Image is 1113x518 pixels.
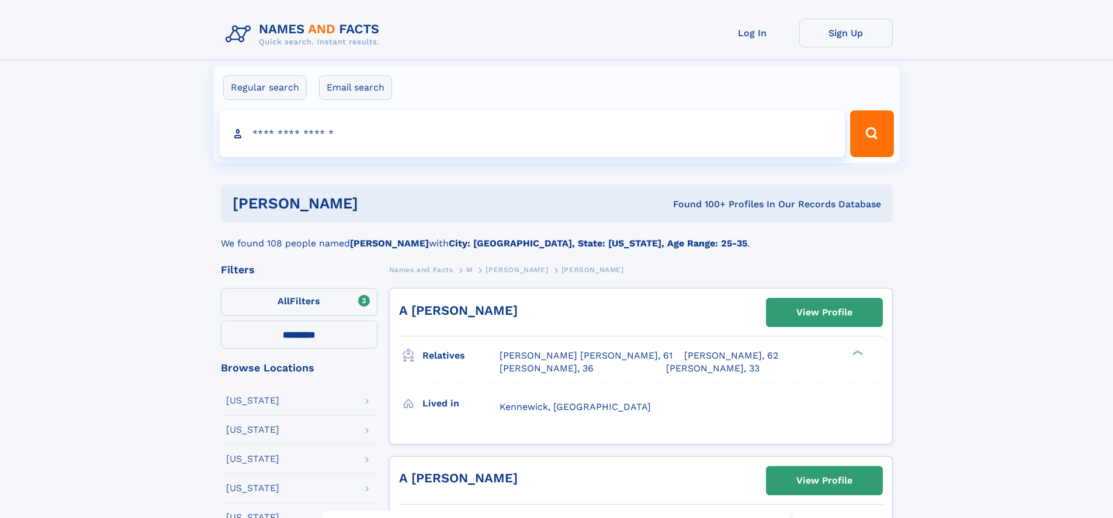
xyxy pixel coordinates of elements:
[466,262,473,277] a: M
[500,401,651,412] span: Kennewick, [GEOGRAPHIC_DATA]
[221,19,389,50] img: Logo Names and Facts
[221,363,377,373] div: Browse Locations
[767,298,882,326] a: View Profile
[221,265,377,275] div: Filters
[389,262,453,277] a: Names and Facts
[233,196,516,211] h1: [PERSON_NAME]
[226,396,279,405] div: [US_STATE]
[850,110,893,157] button: Search Button
[767,467,882,495] a: View Profile
[226,425,279,434] div: [US_STATE]
[466,266,473,274] span: M
[399,303,518,318] a: A [PERSON_NAME]
[226,484,279,493] div: [US_STATE]
[850,349,864,357] div: ❯
[486,266,548,274] span: [PERSON_NAME]
[278,295,290,307] span: All
[220,110,845,157] input: search input
[796,467,852,494] div: View Profile
[422,346,500,366] h3: Relatives
[684,349,778,362] a: [PERSON_NAME], 62
[799,19,893,47] a: Sign Up
[223,75,307,100] label: Regular search
[500,362,594,375] a: [PERSON_NAME], 36
[796,299,852,326] div: View Profile
[221,288,377,316] label: Filters
[221,223,893,251] div: We found 108 people named with .
[422,394,500,413] h3: Lived in
[486,262,548,277] a: [PERSON_NAME]
[449,238,747,249] b: City: [GEOGRAPHIC_DATA], State: [US_STATE], Age Range: 25-35
[515,198,881,211] div: Found 100+ Profiles In Our Records Database
[350,238,429,249] b: [PERSON_NAME]
[399,471,518,485] a: A [PERSON_NAME]
[500,349,672,362] a: [PERSON_NAME] [PERSON_NAME], 61
[226,454,279,464] div: [US_STATE]
[561,266,624,274] span: [PERSON_NAME]
[666,362,760,375] a: [PERSON_NAME], 33
[706,19,799,47] a: Log In
[319,75,392,100] label: Email search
